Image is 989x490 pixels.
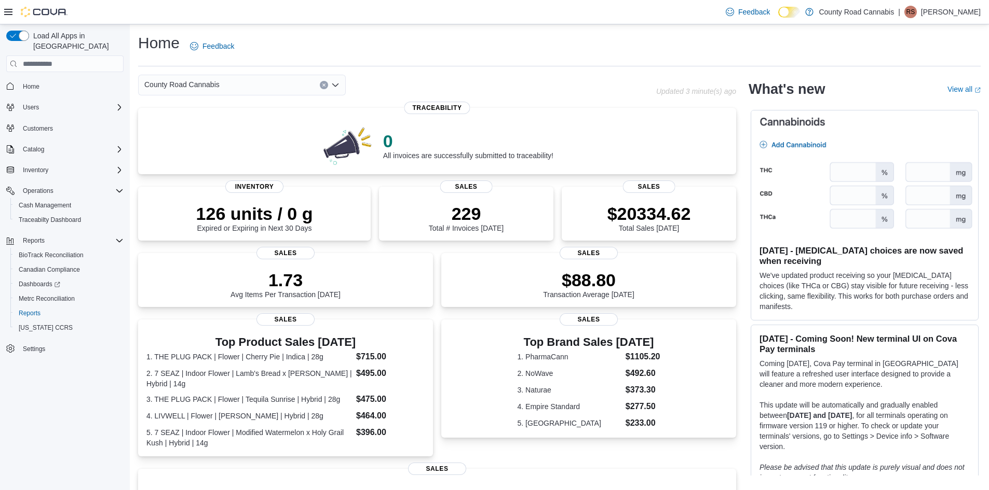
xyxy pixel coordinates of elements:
[518,368,621,379] dt: 2. NoWave
[19,234,49,247] button: Reports
[819,6,894,18] p: County Road Cannabis
[19,342,124,355] span: Settings
[23,103,39,111] span: Users
[15,249,124,261] span: BioTrack Reconciliation
[760,270,970,312] p: We've updated product receiving so your [MEDICAL_DATA] choices (like THCa or CBG) stay visible fo...
[19,164,52,176] button: Inventory
[2,163,128,177] button: Inventory
[429,203,504,224] p: 229
[19,79,124,92] span: Home
[146,352,352,362] dt: 1. THE PLUG PACK | Flower | Cherry Pie | Indica | 28g
[2,233,128,248] button: Reports
[626,351,660,363] dd: $1105.20
[408,463,466,475] span: Sales
[19,101,43,114] button: Users
[10,213,128,227] button: Traceabilty Dashboard
[146,336,425,348] h3: Top Product Sales [DATE]
[23,124,53,133] span: Customers
[19,122,57,135] a: Customers
[921,6,981,18] p: [PERSON_NAME]
[356,426,425,439] dd: $396.00
[19,164,124,176] span: Inventory
[760,245,970,266] h3: [DATE] - [MEDICAL_DATA] choices are now saved when receiving
[15,199,124,212] span: Cash Management
[2,341,128,356] button: Settings
[10,198,128,213] button: Cash Management
[15,199,75,212] a: Cash Management
[29,31,124,51] span: Load All Apps in [GEOGRAPHIC_DATA]
[19,343,49,355] a: Settings
[2,78,128,93] button: Home
[186,36,238,57] a: Feedback
[623,180,675,193] span: Sales
[383,131,553,151] p: 0
[19,280,60,288] span: Dashboards
[19,265,80,274] span: Canadian Compliance
[607,203,691,232] div: Total Sales [DATE]
[543,270,634,290] p: $88.80
[15,321,77,334] a: [US_STATE] CCRS
[560,313,618,326] span: Sales
[15,307,45,319] a: Reports
[356,410,425,422] dd: $464.00
[356,393,425,405] dd: $475.00
[15,321,124,334] span: Washington CCRS
[404,102,470,114] span: Traceability
[947,85,981,93] a: View allExternal link
[974,87,981,93] svg: External link
[19,101,124,114] span: Users
[196,203,313,232] div: Expired or Expiring in Next 30 Days
[778,7,800,18] input: Dark Mode
[23,345,45,353] span: Settings
[23,236,45,245] span: Reports
[440,180,493,193] span: Sales
[231,270,341,290] p: 1.73
[146,394,352,404] dt: 3. THE PLUG PACK | Flower | Tequila Sunrise | Hybrid | 28g
[19,201,71,209] span: Cash Management
[15,307,124,319] span: Reports
[543,270,634,299] div: Transaction Average [DATE]
[2,142,128,157] button: Catalog
[146,368,352,389] dt: 2. 7 SEAZ | Indoor Flower | Lamb's Bread x [PERSON_NAME] | Hybrid | 14g
[626,400,660,413] dd: $277.50
[19,143,48,156] button: Catalog
[15,249,88,261] a: BioTrack Reconciliation
[626,367,660,380] dd: $492.60
[760,463,965,482] em: Please be advised that this update is purely visual and does not impact payment functionality.
[15,214,85,226] a: Traceabilty Dashboard
[21,7,67,17] img: Cova
[256,313,315,326] span: Sales
[19,309,40,317] span: Reports
[2,100,128,115] button: Users
[722,2,774,22] a: Feedback
[10,291,128,306] button: Metrc Reconciliation
[2,184,128,198] button: Operations
[321,124,375,166] img: 0
[19,185,58,197] button: Operations
[518,352,621,362] dt: 1. PharmaCann
[23,166,48,174] span: Inventory
[10,262,128,277] button: Canadian Compliance
[23,82,39,91] span: Home
[607,203,691,224] p: $20334.62
[429,203,504,232] div: Total # Invoices [DATE]
[231,270,341,299] div: Avg Items Per Transaction [DATE]
[760,400,970,452] p: This update will be automatically and gradually enabled between , for all terminals operating on ...
[906,6,915,18] span: RS
[19,234,124,247] span: Reports
[202,41,234,51] span: Feedback
[19,143,124,156] span: Catalog
[320,81,328,89] button: Clear input
[518,418,621,428] dt: 5. [GEOGRAPHIC_DATA]
[6,74,124,383] nav: Complex example
[15,278,124,290] span: Dashboards
[138,33,180,53] h1: Home
[749,81,825,97] h2: What's new
[15,263,84,276] a: Canadian Compliance
[787,411,852,419] strong: [DATE] and [DATE]
[19,324,73,332] span: [US_STATE] CCRS
[10,306,128,320] button: Reports
[518,385,621,395] dt: 3. Naturae
[19,80,44,93] a: Home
